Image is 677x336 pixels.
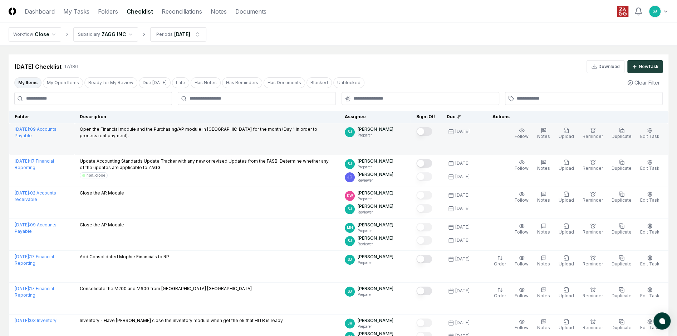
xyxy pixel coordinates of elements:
span: KW [347,193,353,198]
button: Reminder [581,222,604,237]
a: Folders [98,7,118,16]
button: Order [492,254,507,269]
a: [DATE]:09 Accounts Payable [15,126,57,138]
button: Duplicate [610,190,633,205]
button: Periods[DATE] [150,27,206,42]
th: Assignee [339,111,411,123]
img: Logo [9,8,16,15]
button: Reminder [581,285,604,301]
p: [PERSON_NAME] [358,203,393,210]
span: SJ [348,206,352,212]
p: Preparer [358,196,393,202]
button: Upload [557,285,575,301]
span: Reminder [583,134,603,139]
span: [DATE] : [15,158,30,164]
span: [DATE] : [15,318,30,323]
span: Duplicate [612,325,632,330]
a: Notes [211,7,227,16]
button: Notes [536,190,551,205]
a: Dashboard [25,7,55,16]
p: [PERSON_NAME] [358,235,393,241]
button: Order [492,285,507,301]
button: Upload [557,222,575,237]
button: My Open Items [43,77,83,88]
div: [DATE] [455,192,470,198]
th: Description [74,111,339,123]
div: non_close [87,173,105,178]
button: Upload [557,158,575,173]
button: My Items [14,77,41,88]
div: [DATE] Checklist [14,62,62,71]
p: [PERSON_NAME] [358,254,393,260]
div: [DATE] [455,160,470,167]
p: Preparer [358,292,393,297]
p: Reviewer [358,210,393,215]
p: [PERSON_NAME] [358,317,393,324]
button: Mark complete [416,127,432,136]
span: Reminder [583,293,603,298]
span: SJ [348,129,352,135]
a: [DATE]:17 Financial Reporting [15,254,54,266]
span: Order [494,261,506,267]
span: SJ [348,238,352,244]
button: Notes [536,222,551,237]
button: Follow [513,254,530,269]
p: Close the AP Module [80,222,124,228]
span: Upload [559,134,574,139]
span: Edit Task [640,197,659,203]
span: SJ [653,9,657,14]
span: Edit Task [640,165,659,171]
span: Follow [515,229,529,235]
span: Edit Task [640,229,659,235]
div: Due [447,114,475,120]
div: [DATE] [455,256,470,262]
th: Folder [9,111,74,123]
p: [PERSON_NAME] [358,190,393,196]
button: Duplicate [610,254,633,269]
button: Follow [513,126,530,141]
button: Upload [557,317,575,332]
button: Notes [536,317,551,332]
p: Add Consolidated Mophie Financials to RP [80,254,169,260]
span: Notes [537,229,550,235]
span: Edit Task [640,134,659,139]
button: Mark complete [416,204,432,213]
span: JC [347,174,352,180]
span: [DATE] : [15,222,30,227]
button: Upload [557,254,575,269]
div: [DATE] [455,224,470,230]
div: Periods [156,31,173,38]
button: Download [587,60,624,73]
button: Follow [513,317,530,332]
button: Has Reminders [222,77,262,88]
button: Edit Task [639,317,661,332]
div: [DATE] [455,173,470,180]
button: Edit Task [639,190,661,205]
span: Upload [559,293,574,298]
button: Upload [557,126,575,141]
button: Duplicate [610,126,633,141]
button: Edit Task [639,285,661,301]
th: Sign-Off [411,111,441,123]
p: [PERSON_NAME] [358,171,393,178]
p: [PERSON_NAME] [358,222,393,228]
div: [DATE] [455,205,470,212]
span: Notes [537,261,550,267]
button: Reminder [581,190,604,205]
span: [DATE] : [15,190,30,196]
span: Follow [515,261,529,267]
button: Edit Task [639,254,661,269]
img: ZAGG logo [617,6,628,17]
button: Notes [536,254,551,269]
p: Inventory - Have [PERSON_NAME] close the inventory module when get the ok that HITB is ready. [80,317,284,324]
p: Reviewer [358,241,393,247]
span: Follow [515,197,529,203]
span: Follow [515,134,529,139]
div: [DATE] [455,237,470,244]
div: [DATE] [455,320,470,326]
span: Upload [559,229,574,235]
button: Unblocked [333,77,364,88]
span: Reminder [583,165,603,171]
p: Open the Financial module and the Purchasing/AP module in [GEOGRAPHIC_DATA] for the month (Day 1 ... [80,126,333,139]
button: Duplicate [610,222,633,237]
